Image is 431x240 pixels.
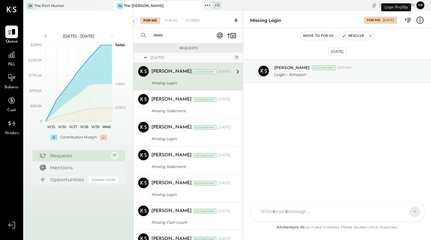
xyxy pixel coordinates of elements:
[218,208,231,214] div: [DATE]
[312,65,336,70] div: Accountant
[91,124,99,129] text: W39
[218,97,231,102] div: [DATE]
[0,94,23,114] a: Cash
[27,3,33,9] div: TP
[47,124,55,129] text: W35
[218,153,231,158] div: [DATE]
[218,69,231,74] div: [DATE]
[337,65,352,70] span: 2:50 AM
[409,3,415,7] span: pm
[193,69,216,74] div: Accountant
[381,3,411,11] div: User Profile
[193,97,216,102] div: Accountant
[29,88,42,93] text: $119.6K
[115,105,126,110] text: COGS
[151,124,192,131] div: [PERSON_NAME]
[0,48,23,68] a: P&L
[250,17,281,24] div: Missing Login
[0,71,23,91] a: Balance
[151,180,192,187] div: [PERSON_NAME]
[218,181,231,186] div: [DATE]
[50,152,107,159] div: Requests
[34,3,64,9] div: The Port Hunter
[151,80,229,86] div: Missing Login
[151,96,192,103] div: [PERSON_NAME]
[7,108,16,114] span: Cash
[0,117,23,136] a: Vendors
[31,42,42,47] text: $299K
[193,209,216,213] div: Accountant
[395,2,408,8] span: 2 : 30
[8,62,16,68] span: P&L
[29,73,42,78] text: $179.4K
[28,58,42,62] text: $239.2K
[301,32,336,40] button: Move to for ks
[115,81,125,86] text: Labor
[274,65,309,70] span: [PERSON_NAME]
[5,130,19,136] span: Vendors
[50,33,107,39] div: [DATE] - [DATE]
[151,135,229,142] div: Missing Login
[193,181,216,186] div: Accountant
[328,47,347,56] div: [DATE]
[102,124,110,129] text: W40
[193,153,216,158] div: Accountant
[58,124,66,129] text: W36
[151,152,192,159] div: [PERSON_NAME]
[213,1,221,9] div: + 0
[50,176,85,183] div: Opportunities
[111,152,119,160] div: 17
[234,55,239,60] div: 7
[30,104,42,108] text: $59.8K
[6,39,18,45] span: Queue
[50,164,115,171] div: Mentions
[40,119,42,123] text: 0
[89,177,119,183] div: Coming Soon
[151,191,229,198] div: Missing Login
[416,1,424,9] button: tf
[124,3,164,9] div: The [PERSON_NAME]
[5,85,19,91] span: Balance
[367,18,381,23] div: For Me
[100,135,107,140] div: -
[117,3,123,9] div: TC
[69,124,77,129] text: W37
[218,125,231,130] div: [DATE]
[274,72,306,77] p: Login - Amazon
[379,2,415,8] div: [DATE]
[137,46,240,50] div: Requests
[151,108,229,114] div: Missing Statement
[182,17,203,24] div: Closed
[140,17,160,24] div: For Me
[50,135,57,140] div: +
[151,68,192,75] div: [PERSON_NAME]
[151,219,229,226] div: Missing Cash Count
[371,2,378,9] div: copy link
[115,42,125,47] text: Sales
[339,32,367,40] button: Resolve
[80,124,88,129] text: W38
[151,208,192,214] div: [PERSON_NAME]
[60,135,97,140] div: Contribution Margin
[150,55,232,60] div: [DATE]
[0,26,23,45] a: Queue
[193,125,216,130] div: Accountant
[162,17,181,24] div: For KS
[151,163,229,170] div: Missing Statement
[383,18,394,23] div: [DATE]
